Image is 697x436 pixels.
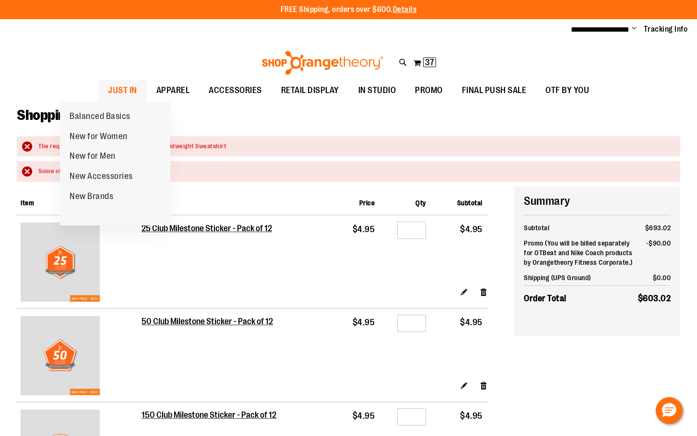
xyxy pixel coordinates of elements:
span: Balanced Basics [70,111,130,123]
a: New for Women [60,127,137,147]
span: (You will be billed separately for OTBeat and Nike Coach products by Orangetheory Fitness Corpora... [524,239,633,266]
a: Tracking Info [644,24,688,35]
a: Balanced Basics [60,106,140,127]
span: -$90.00 [646,239,671,247]
div: Some of the products are out of stock. [38,167,671,176]
span: New Brands [70,191,113,203]
span: 37 [425,58,434,67]
span: $4.95 [460,224,483,234]
span: Promo [524,239,543,247]
span: $4.95 [353,224,375,234]
a: OTF BY YOU [536,80,599,102]
span: Shipping [524,274,549,282]
ul: JUST IN [60,102,170,226]
a: FINAL PUSH SALE [452,80,536,102]
span: $693.02 [645,224,671,232]
img: 25 Club Milestone Sticker - Pack of 12 [21,223,100,302]
a: 150 Club Milestone Sticker - Pack of 12 [142,410,278,421]
span: $4.95 [353,318,375,327]
span: Item [21,199,34,207]
span: ACCESSORIES [209,80,262,101]
p: FREE Shipping, orders over $600. [281,4,417,15]
img: 50 Club Milestone Sticker - Pack of 12 [21,316,100,395]
span: $4.95 [353,411,375,421]
a: RETAIL DISPLAY [272,80,349,102]
span: OTF BY YOU [545,80,589,101]
a: New Brands [60,187,123,207]
span: New Accessories [70,171,133,183]
span: New for Men [70,151,116,163]
a: ACCESSORIES [199,80,272,102]
span: $0.00 [653,274,671,282]
span: $4.95 [460,318,483,327]
span: IN STUDIO [358,80,396,101]
a: Remove item [480,380,488,390]
span: FINAL PUSH SALE [462,80,527,101]
span: Qty [415,199,426,207]
img: Shop Orangetheory [260,51,385,75]
h2: Summary [524,193,671,209]
a: Remove item [480,287,488,297]
strong: Order Total [524,291,567,305]
span: New for Women [70,131,128,143]
a: IN STUDIO [349,80,406,102]
span: Subtotal [457,199,483,207]
a: 25 Club Milestone Sticker - Pack of 12 [21,223,138,304]
a: 25 Club Milestone Sticker - Pack of 12 [142,224,273,234]
a: New for Men [60,146,125,166]
a: 50 Club Milestone Sticker - Pack of 12 [142,317,274,327]
span: JUST IN [108,80,137,101]
th: Subtotal [524,220,638,236]
a: APPAREL [147,80,200,102]
a: New Accessories [60,166,142,187]
span: RETAIL DISPLAY [281,80,339,101]
span: $4.95 [460,411,483,421]
span: (UPS Ground) [551,274,591,282]
div: The requested qty is not available for Unisex Midweight Sweatshirt [38,142,671,151]
button: Account menu [632,24,637,34]
span: $603.02 [638,294,671,303]
span: Shopping Cart [17,107,102,123]
button: Hello, have a question? Let’s chat. [656,397,683,424]
a: JUST IN [98,80,147,102]
span: APPAREL [156,80,190,101]
span: Price [359,199,375,207]
a: Details [393,5,417,14]
span: PROMO [415,80,443,101]
a: 50 Club Milestone Sticker - Pack of 12 [21,316,138,398]
a: PROMO [405,80,452,102]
